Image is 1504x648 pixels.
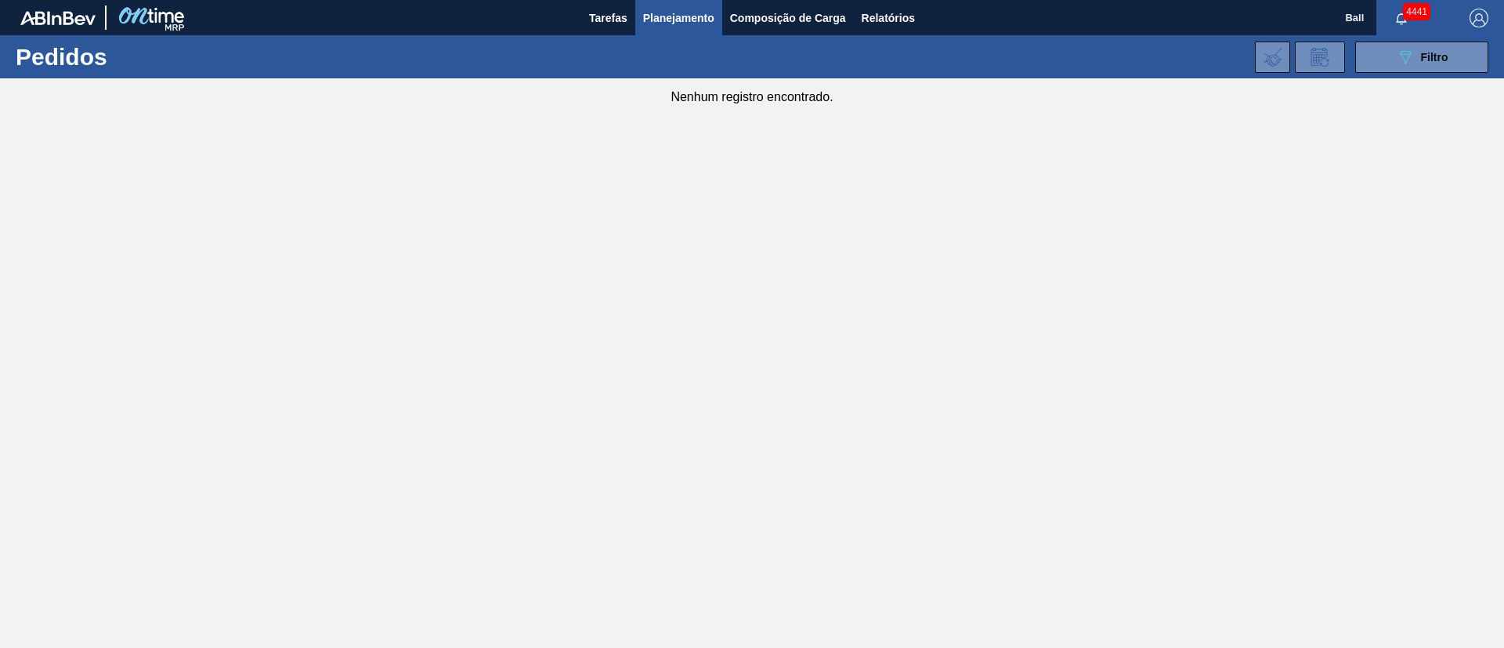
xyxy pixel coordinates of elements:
button: Notificações [1376,7,1426,29]
div: Importar Negociações dos Pedidos [1255,42,1290,73]
div: Solicitação de Revisão de Pedidos [1295,42,1345,73]
span: Tarefas [589,9,627,27]
h1: Pedidos [16,48,250,66]
span: Composição de Carga [730,9,846,27]
img: TNhmsLtSVTkK8tSr43FrP2fwEKptu5GPRR3wAAAABJRU5ErkJggg== [20,11,96,25]
span: Planejamento [643,9,714,27]
button: Filtro [1355,42,1488,73]
span: Relatórios [862,9,915,27]
span: 4441 [1403,3,1430,20]
span: Filtro [1421,51,1448,63]
img: Logout [1470,9,1488,27]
